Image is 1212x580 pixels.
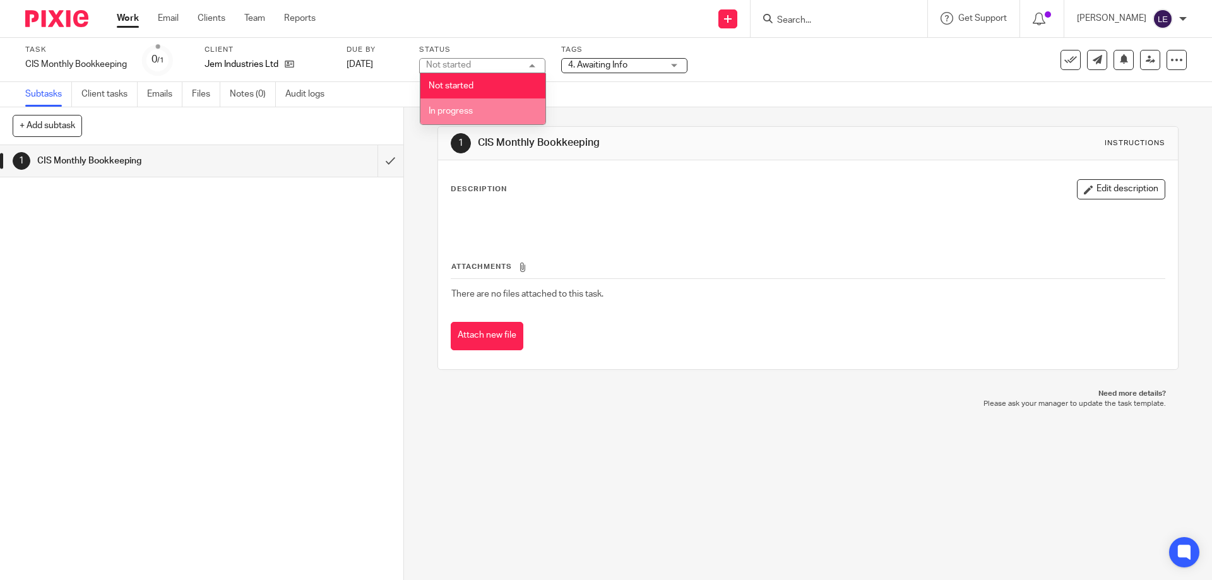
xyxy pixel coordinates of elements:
[419,45,545,55] label: Status
[347,60,373,69] span: [DATE]
[285,82,334,107] a: Audit logs
[81,82,138,107] a: Client tasks
[561,45,687,55] label: Tags
[451,322,523,350] button: Attach new file
[451,133,471,153] div: 1
[450,389,1165,399] p: Need more details?
[13,115,82,136] button: + Add subtask
[451,263,512,270] span: Attachments
[25,82,72,107] a: Subtasks
[157,57,164,64] small: /1
[37,151,256,170] h1: CIS Monthly Bookkeeping
[429,81,473,90] span: Not started
[1153,9,1173,29] img: svg%3E
[450,399,1165,409] p: Please ask your manager to update the task template.
[198,12,225,25] a: Clients
[426,61,471,69] div: Not started
[25,45,127,55] label: Task
[776,15,889,27] input: Search
[205,45,331,55] label: Client
[429,107,473,115] span: In progress
[958,14,1007,23] span: Get Support
[478,136,835,150] h1: CIS Monthly Bookkeeping
[230,82,276,107] a: Notes (0)
[1077,179,1165,199] button: Edit description
[147,82,182,107] a: Emails
[451,184,507,194] p: Description
[284,12,316,25] a: Reports
[13,152,30,170] div: 1
[117,12,139,25] a: Work
[1105,138,1165,148] div: Instructions
[568,61,627,69] span: 4. Awaiting Info
[1077,12,1146,25] p: [PERSON_NAME]
[25,10,88,27] img: Pixie
[347,45,403,55] label: Due by
[151,52,164,67] div: 0
[451,290,603,299] span: There are no files attached to this task.
[25,58,127,71] div: CIS Monthly Bookkeeping
[205,58,278,71] p: Jem Industries Ltd
[158,12,179,25] a: Email
[244,12,265,25] a: Team
[192,82,220,107] a: Files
